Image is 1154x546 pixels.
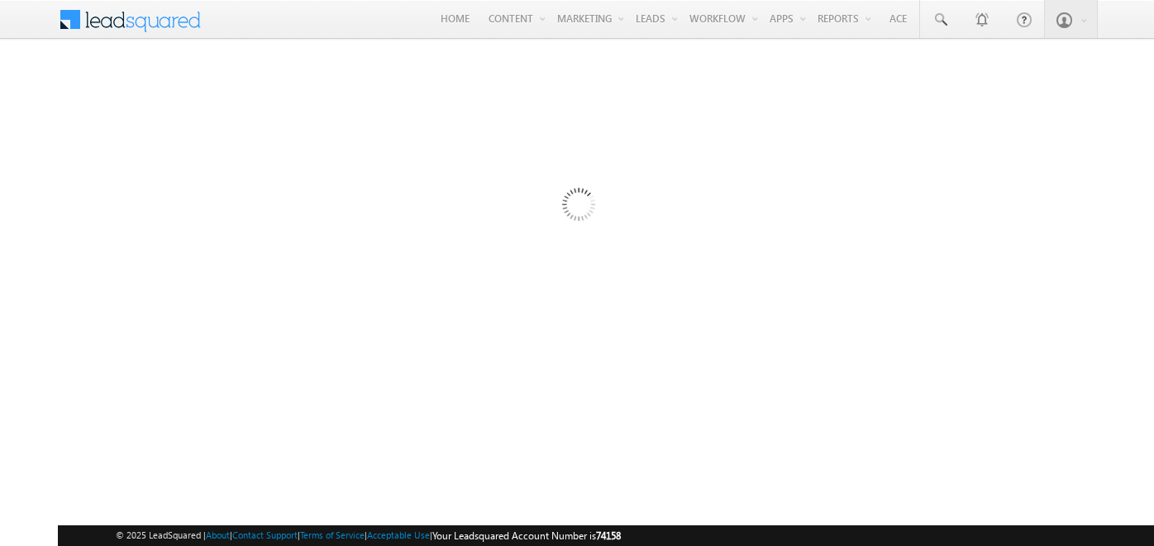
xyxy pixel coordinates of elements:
span: 74158 [596,529,621,542]
span: © 2025 LeadSquared | | | | | [116,528,621,544]
img: Loading... [492,122,663,293]
a: About [206,529,230,540]
a: Acceptable Use [367,529,430,540]
a: Contact Support [232,529,298,540]
a: Terms of Service [300,529,365,540]
span: Your Leadsquared Account Number is [432,529,621,542]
